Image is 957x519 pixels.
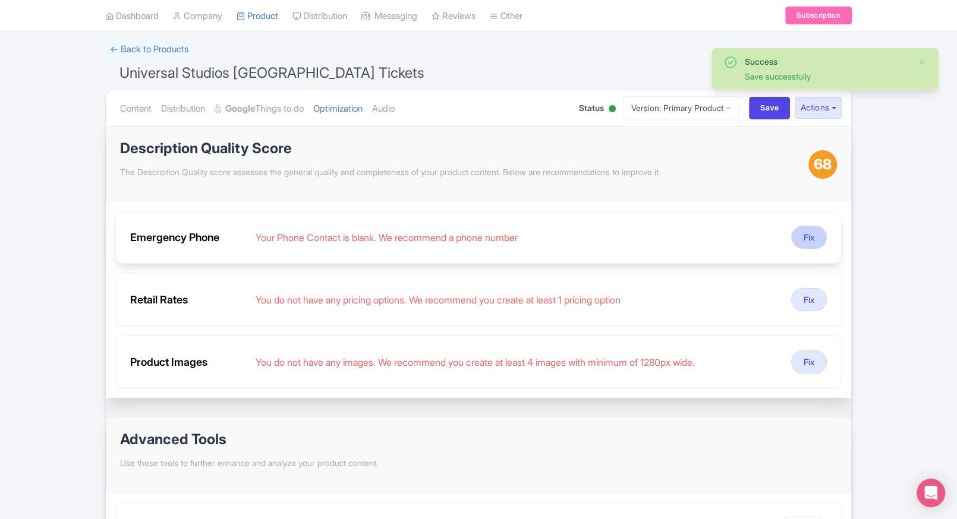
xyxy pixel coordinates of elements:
span: Status [579,102,604,114]
button: Fix [791,288,827,311]
button: Actions [795,97,842,119]
button: Fix [791,350,827,374]
div: Active [606,100,618,119]
a: Optimization [313,90,363,128]
h1: Description Quality Score [120,141,808,156]
strong: Google [225,102,255,116]
div: You do not have any pricing options. We recommend you create at least 1 pricing option [256,293,782,307]
div: Product Images [130,354,246,370]
h1: Advanced Tools [120,432,378,447]
div: Open Intercom Messenger [917,479,945,507]
p: Use these tools to further enhance and analyze your product content. [120,457,378,469]
a: GoogleThings to do [215,90,304,128]
a: Distribution [161,90,205,128]
div: Your Phone Contact is blank. We recommend a phone number [256,230,782,245]
span: Universal Studios [GEOGRAPHIC_DATA] Tickets [119,64,424,81]
a: Version: Primary Product [623,96,739,119]
a: Audio [372,90,395,128]
button: Fix [791,226,827,249]
a: ← Back to Products [105,38,193,61]
p: The Description Quality score assesses the general quality and completeness of your product conte... [120,166,808,178]
div: Save successfully [745,70,908,83]
a: Subscription [785,7,852,25]
a: Content [120,90,152,128]
div: Retail Rates [130,292,246,308]
span: 68 [814,154,832,175]
input: Save [749,97,791,119]
div: Emergency Phone [130,229,246,245]
button: Close [917,55,927,69]
div: You do not have any images. We recommend you create at least 4 images with minimum of 1280px wide. [256,355,782,369]
div: Success [745,55,908,68]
